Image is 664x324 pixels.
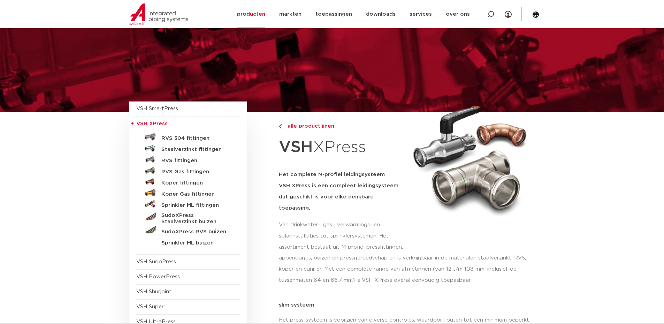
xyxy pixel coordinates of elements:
[279,139,313,155] strong: VSH
[279,122,405,130] a: alle productlijnen
[136,143,240,154] a: Staalverzinkt fittingen
[279,134,405,161] h1: XPress
[136,198,240,210] a: Sprinkler ML fittingen
[136,106,178,111] a: VSH SmartPress
[136,289,171,294] a: VSH Shurjoint
[161,146,230,153] h5: Staalverzinkt fittingen
[136,154,240,165] a: RVS fittingen
[279,169,405,214] h5: Het complete M-profiel leidingsysteem VSH XPress is een compleet leidingsysteem dat geschikt is v...
[283,123,334,129] span: alle productlijnen
[136,225,240,236] a: SudoXPress RVS buizen
[136,131,240,143] a: RVS 304 fittingen
[279,219,405,253] p: Van drinkwater-, gas-, verwarmings- en solarinstallaties tot sprinklersystemen. Het assortiment b...
[161,202,230,209] h5: Sprinkler ML fittingen
[136,165,240,176] a: RVS Gas fittingen
[136,274,180,279] a: VSH PowerPress
[136,176,240,187] a: Koper fittingen
[161,180,230,186] h5: Koper fittingen
[136,121,168,126] span: VSH XPress
[136,259,176,264] a: VSH SudoPress
[161,169,230,175] h5: RVS Gas fittingen
[161,229,230,235] h5: SudoXPress RVS buizen
[279,302,535,308] p: slim systeem
[161,240,230,246] h5: Sprinkler ML buizen
[279,124,282,129] img: chevron-right.svg
[136,304,164,309] a: VSH Super
[136,236,240,247] a: Sprinkler ML buizen
[161,191,230,197] h5: Koper Gas fittingen
[136,187,240,198] a: Koper Gas fittingen
[161,158,230,164] h5: RVS fittingen
[161,212,230,225] h5: SudoXPress Staalverzinkt buizen
[136,210,240,225] a: SudoXPress Staalverzinkt buizen
[161,135,230,142] h5: RVS 304 fittingen
[279,253,535,286] p: appendages, buizen en pressgereedschap en is verkrijgbaar in de materialen staalverzinkt, RVS, ko...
